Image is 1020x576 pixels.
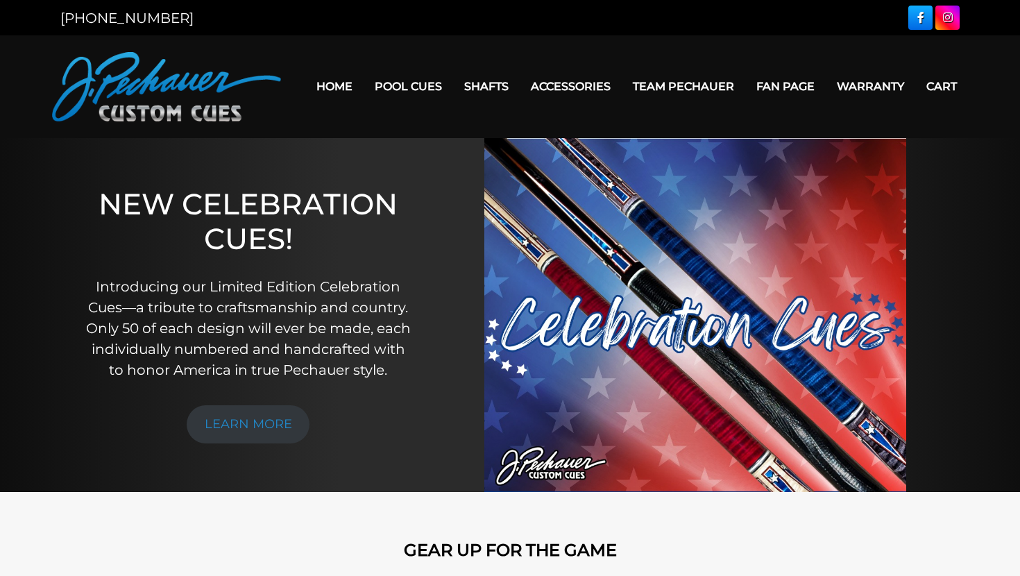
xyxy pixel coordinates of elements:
[60,10,194,26] a: [PHONE_NUMBER]
[187,405,310,443] a: LEARN MORE
[453,69,520,104] a: Shafts
[622,69,745,104] a: Team Pechauer
[305,69,364,104] a: Home
[83,187,413,257] h1: NEW CELEBRATION CUES!
[745,69,826,104] a: Fan Page
[364,69,453,104] a: Pool Cues
[520,69,622,104] a: Accessories
[826,69,915,104] a: Warranty
[915,69,968,104] a: Cart
[83,276,413,380] p: Introducing our Limited Edition Celebration Cues—a tribute to craftsmanship and country. Only 50 ...
[404,540,617,560] strong: GEAR UP FOR THE GAME
[52,52,281,121] img: Pechauer Custom Cues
